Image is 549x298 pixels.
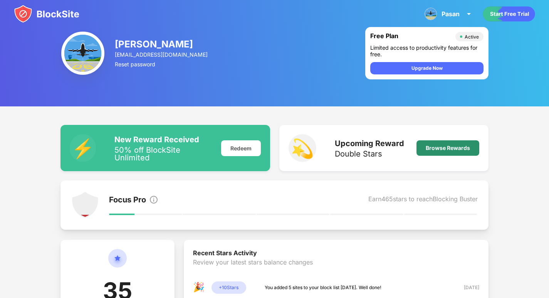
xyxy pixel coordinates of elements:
[114,135,212,144] div: New Reward Received
[452,284,479,291] div: [DATE]
[115,51,209,58] div: [EMAIL_ADDRESS][DOMAIN_NAME]
[212,281,246,294] div: + 10 Stars
[115,61,209,67] div: Reset password
[411,64,443,72] div: Upgrade Now
[335,150,404,158] div: Double Stars
[370,32,452,41] div: Free Plan
[465,34,479,40] div: Active
[265,284,381,291] div: You added 5 sites to your block list [DATE]. Well done!
[335,139,404,148] div: Upcoming Reward
[442,10,460,18] div: Pasan
[193,249,480,258] div: Recent Stars Activity
[70,134,96,162] div: ⚡️
[109,195,146,206] div: Focus Pro
[149,195,158,204] img: info.svg
[108,249,127,277] img: circle-star.svg
[425,8,437,20] img: ACg8ocKbyho9XKjqb5RmI_5ILStXfJXNQQZEdsNnGBa5fIJmrXPCcTw=s96-c
[115,39,209,50] div: [PERSON_NAME]
[370,44,484,57] div: Limited access to productivity features for free.
[289,134,316,162] div: 💫
[193,281,205,294] div: 🎉
[193,258,480,281] div: Review your latest stars balance changes
[71,191,99,219] img: points-level-1.svg
[368,195,478,206] div: Earn 465 stars to reach Blocking Buster
[426,145,470,151] div: Browse Rewards
[14,5,79,23] img: blocksite-icon.svg
[61,32,104,75] img: ACg8ocKbyho9XKjqb5RmI_5ILStXfJXNQQZEdsNnGBa5fIJmrXPCcTw=s96-c
[483,6,535,22] div: animation
[114,146,212,162] div: 50% off BlockSite Unlimited
[221,140,261,156] div: Redeem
